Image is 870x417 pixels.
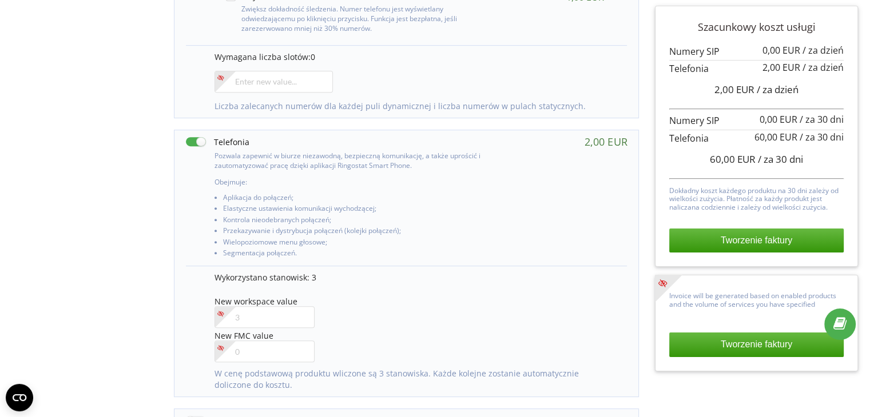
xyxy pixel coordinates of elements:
[803,44,844,57] span: / za dzień
[214,368,616,391] p: W cenę podstawową produktu wliczone są 3 stanowiska. Każde kolejne zostanie automatycznie doliczo...
[223,249,495,260] li: Segmentacja połączeń.
[669,20,844,35] p: Szacunkowy koszt usługi
[223,227,495,238] li: Przekazywanie i dystrybucja połączeń (kolejki połączeń);
[223,216,495,227] li: Kontrola nieodebranych połączeń;
[214,177,495,187] p: Obejmuje:
[669,184,844,211] p: Dokładny koszt każdego produktu na 30 dni zależy od wielkości zużycia. Płatność za każdy produkt ...
[214,51,616,63] p: Wymagana liczba slotów:
[669,62,844,75] p: Telefonia
[214,101,616,112] p: Liczba zalecanych numerów dla każdej puli dynamicznej i liczba numerów w pulach statycznych.
[710,153,756,166] span: 60,00 EUR
[214,306,315,328] input: 3
[669,132,844,145] p: Telefonia
[223,194,495,205] li: Aplikacja do połączeń;
[223,238,495,249] li: Wielopoziomowe menu głosowe;
[800,131,844,143] span: / za 30 dni
[758,153,803,166] span: / za 30 dni
[669,332,844,356] button: Tworzenie faktury
[762,61,800,74] span: 2,00 EUR
[762,44,800,57] span: 0,00 EUR
[803,61,844,74] span: / za dzień
[186,136,249,148] label: Telefonia
[214,340,315,362] input: 0
[6,384,33,411] button: Open CMP widget
[585,136,627,147] div: 2,00 EUR
[714,83,754,96] span: 2,00 EUR
[214,296,297,307] span: New workspace value
[800,113,844,126] span: / za 30 dni
[241,4,491,33] p: Zwiększ dokładność śledzenia. Numer telefonu jest wyświetlany odwiedzającemu po kliknięciu przyci...
[214,330,273,341] span: New FMC value
[754,131,797,143] span: 60,00 EUR
[214,272,316,283] span: Wykorzystano stanowisk: 3
[669,45,844,58] p: Numery SIP
[311,51,315,62] span: 0
[223,205,495,215] li: Elastyczne ustawienia komunikacji wychodzącej;
[757,83,799,96] span: / za dzień
[214,71,333,93] input: Enter new value...
[669,228,844,252] button: Tworzenie faktury
[760,113,797,126] span: 0,00 EUR
[214,151,495,170] p: Pozwala zapewnić w biurze niezawodną, bezpieczną komunikację, a także uprościć i zautomatyzować p...
[669,114,844,127] p: Numery SIP
[669,289,844,308] p: Invoice will be generated based on enabled products and the volume of services you have specified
